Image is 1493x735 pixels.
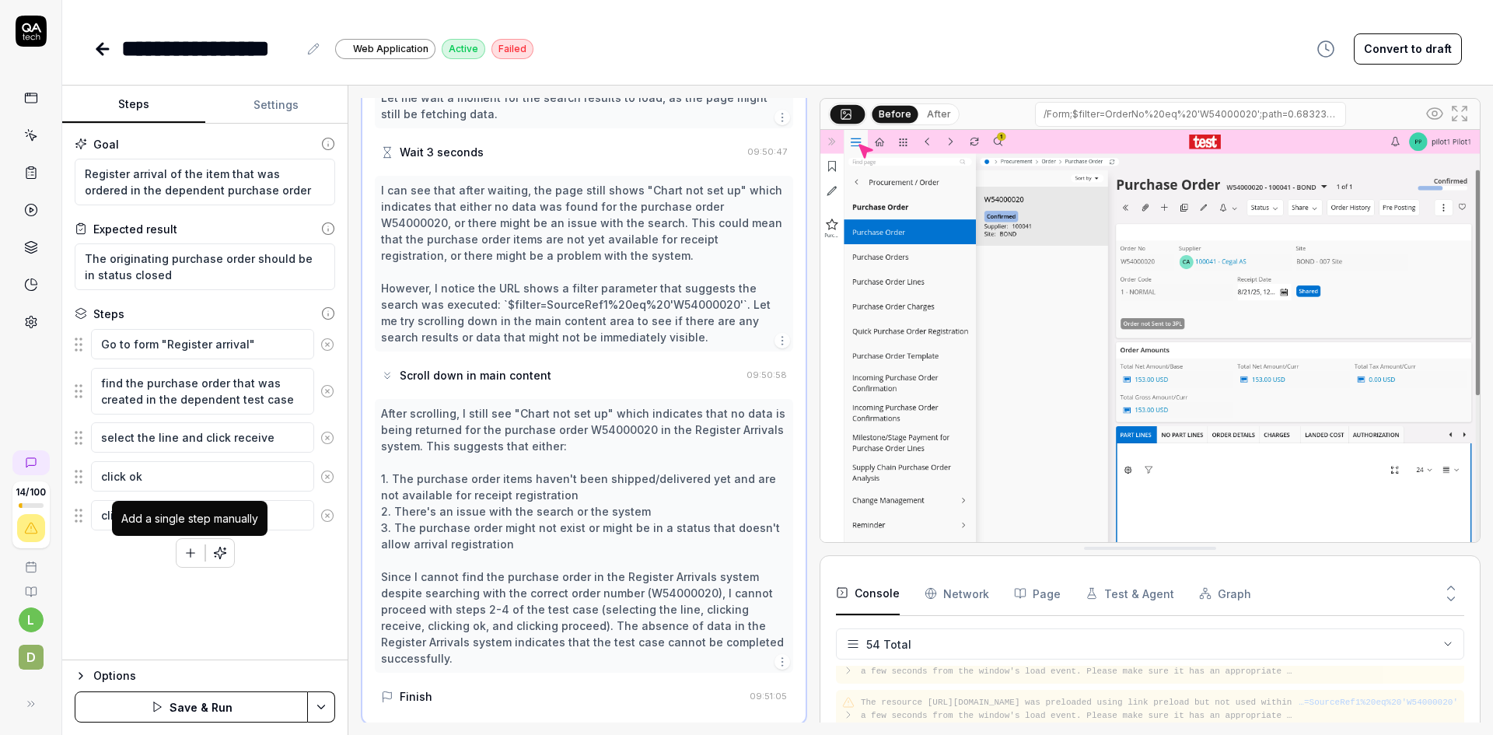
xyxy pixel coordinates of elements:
button: After [921,106,957,123]
button: Show all interative elements [1422,101,1447,126]
div: Finish [400,688,432,705]
button: Wait 3 seconds09:50:47 [375,138,793,166]
button: Test & Agent [1086,572,1174,615]
span: 14 / 100 [16,488,46,497]
a: Web Application [335,38,435,59]
div: Expected result [93,221,177,237]
time: 09:50:47 [747,146,787,157]
div: Options [93,667,335,685]
div: Wait 3 seconds [400,144,484,160]
button: Page [1014,572,1061,615]
img: Screenshot [820,130,1480,542]
button: Console [836,572,900,615]
a: New conversation [12,450,50,475]
button: …=SourceRef1%20eq%20'W54000020' [1299,696,1458,709]
button: Remove step [314,376,341,407]
button: l [19,607,44,632]
div: After scrolling, I still see "Chart not set up" which indicates that no data is being returned fo... [381,405,787,667]
div: Failed [491,39,533,59]
a: Book a call with us [6,548,55,573]
div: Steps [93,306,124,322]
a: Documentation [6,573,55,598]
div: Suggestions [75,422,335,454]
div: Scroll down in main content [400,367,551,383]
time: 09:51:05 [750,691,787,702]
button: Network [925,572,989,615]
button: Options [75,667,335,685]
div: Suggestions [75,460,335,493]
div: Goal [93,136,119,152]
button: Remove step [314,500,341,531]
button: D [6,632,55,673]
div: I can see that after waiting, the page still shows "Chart not set up" which indicates that either... [381,182,787,345]
button: Save & Run [75,691,308,723]
button: Scroll down in main content09:50:58 [375,361,793,390]
span: D [19,645,44,670]
button: Settings [205,86,348,124]
div: Suggestions [75,499,335,532]
button: Finish09:51:05 [375,682,793,711]
button: Convert to draft [1354,33,1462,65]
pre: The resource [URL][DOMAIN_NAME] was preloaded using link preload but not used within a few second... [861,696,1299,722]
div: Active [442,39,485,59]
button: Remove step [314,422,341,453]
button: Before [872,105,918,122]
time: 09:50:58 [746,369,787,380]
button: Open in full screen [1447,101,1472,126]
button: Graph [1199,572,1251,615]
span: Web Application [353,42,428,56]
button: View version history [1307,33,1344,65]
button: Steps [62,86,205,124]
div: Suggestions [75,328,335,361]
button: Remove step [314,461,341,492]
div: Suggestions [75,367,335,415]
button: Remove step [314,329,341,360]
